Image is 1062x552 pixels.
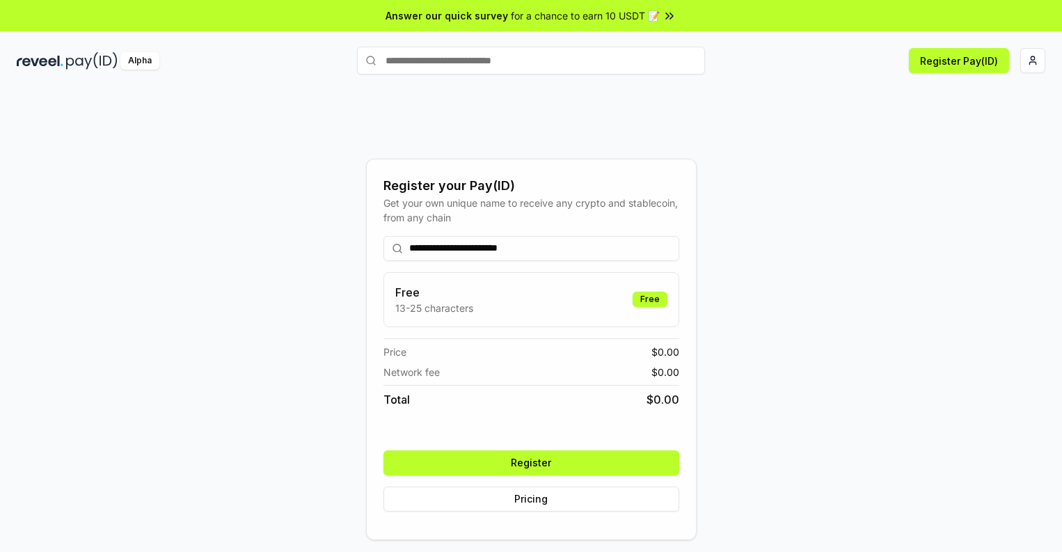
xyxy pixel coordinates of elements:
[395,284,473,301] h3: Free
[66,52,118,70] img: pay_id
[386,8,508,23] span: Answer our quick survey
[383,196,679,225] div: Get your own unique name to receive any crypto and stablecoin, from any chain
[383,450,679,475] button: Register
[383,391,410,408] span: Total
[395,301,473,315] p: 13-25 characters
[511,8,660,23] span: for a chance to earn 10 USDT 📝
[909,48,1009,73] button: Register Pay(ID)
[651,365,679,379] span: $ 0.00
[633,292,667,307] div: Free
[383,345,406,359] span: Price
[383,365,440,379] span: Network fee
[383,487,679,512] button: Pricing
[651,345,679,359] span: $ 0.00
[17,52,63,70] img: reveel_dark
[383,176,679,196] div: Register your Pay(ID)
[120,52,159,70] div: Alpha
[647,391,679,408] span: $ 0.00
